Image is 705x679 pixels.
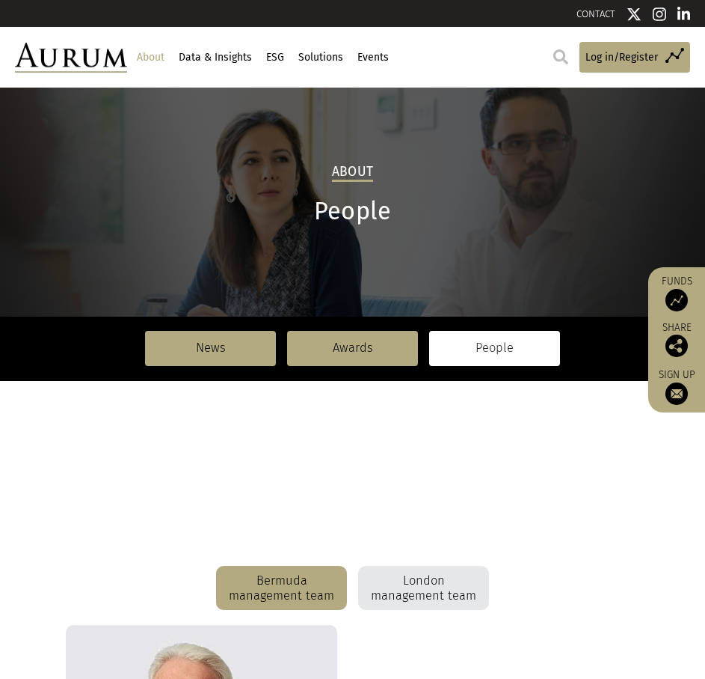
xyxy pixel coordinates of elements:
a: CONTACT [576,8,615,19]
img: Linkedin icon [677,7,691,22]
a: Funds [656,275,698,311]
div: London management team [358,566,489,611]
a: Data & Insights [176,45,253,70]
a: Log in/Register [579,42,690,73]
div: Share [656,323,698,357]
img: Instagram icon [653,7,666,22]
a: Awards [287,331,418,365]
img: search.svg [553,49,568,64]
h1: People [15,197,690,226]
a: People [429,331,560,365]
a: Sign up [656,368,698,405]
a: About [135,45,166,70]
a: ESG [264,45,286,70]
span: Log in/Register [585,49,658,66]
img: Share this post [665,335,688,357]
div: Bermuda management team [216,566,347,611]
a: News [145,331,276,365]
a: Solutions [296,45,345,70]
a: Events [355,45,390,70]
img: Aurum [15,43,127,73]
img: Access Funds [665,289,688,311]
h2: About [332,164,373,182]
img: Twitter icon [627,7,641,22]
img: Sign up to our newsletter [665,383,688,405]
